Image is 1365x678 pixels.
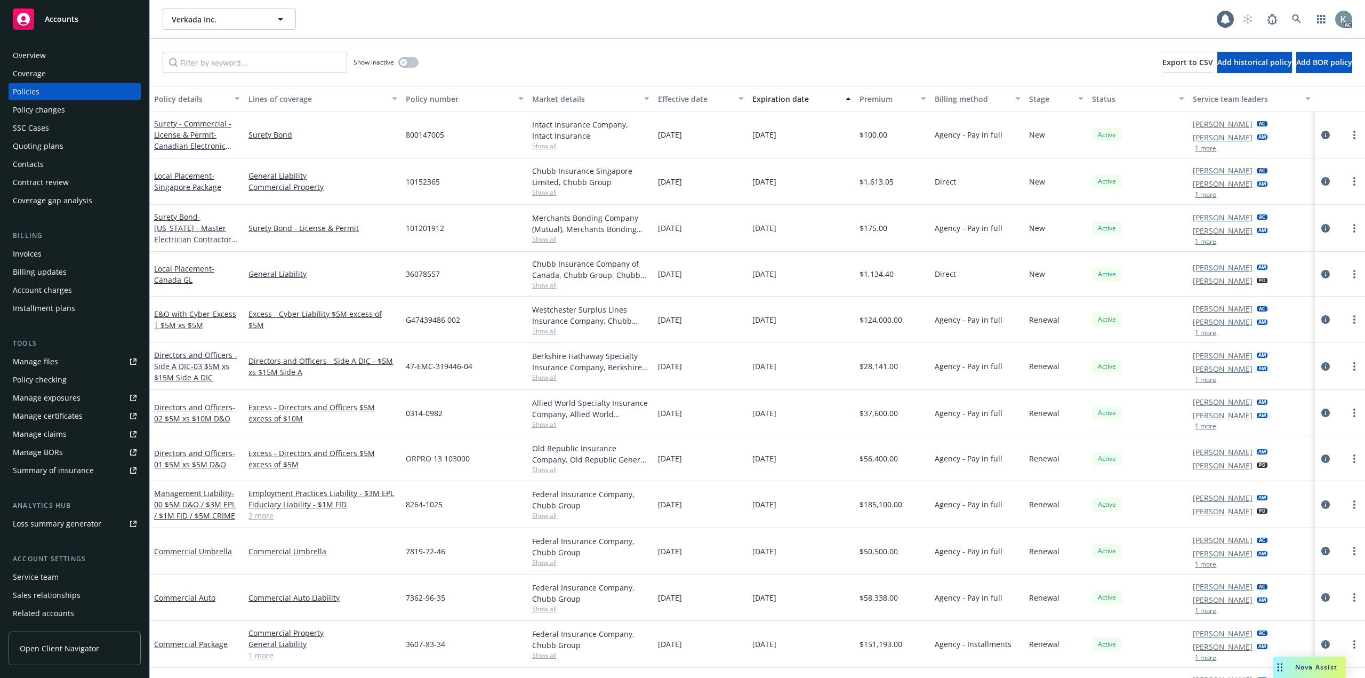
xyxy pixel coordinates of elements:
a: [PERSON_NAME] [1193,506,1252,517]
span: [DATE] [658,546,682,557]
button: 1 more [1195,145,1216,151]
div: Invoices [13,245,42,262]
a: more [1348,406,1361,419]
div: Old Republic Insurance Company, Old Republic General Insurance Group [532,443,649,465]
a: Excess - Directors and Officers $5M excess of $5M [248,448,397,470]
span: Direct [935,176,956,187]
a: [PERSON_NAME] [1193,225,1252,236]
span: Renewal [1029,592,1059,603]
a: Summary of insurance [9,462,141,479]
div: Berkshire Hathaway Specialty Insurance Company, Berkshire Hathaway Specialty Insurance [532,350,649,373]
button: Add historical policy [1217,52,1292,73]
span: Active [1096,315,1118,324]
span: [DATE] [658,639,682,650]
a: [PERSON_NAME] [1193,628,1252,639]
span: Active [1096,224,1118,233]
span: Add BOR policy [1296,57,1352,67]
div: Federal Insurance Company, Chubb Group [532,536,649,558]
a: Excess - Directors and Officers $5M excess of $10M [248,402,397,424]
a: Commercial Property [248,627,397,639]
div: Overview [13,47,46,64]
span: 7819-72-46 [406,546,445,557]
a: circleInformation [1319,545,1332,557]
a: Switch app [1311,9,1332,30]
span: New [1029,129,1045,140]
span: [DATE] [658,592,682,603]
div: Policy number [406,93,511,105]
a: Invoices [9,245,141,262]
span: Renewal [1029,361,1059,372]
a: Policies [9,83,141,100]
span: $124,000.00 [860,314,902,325]
button: 1 more [1195,655,1216,661]
a: more [1348,222,1361,235]
input: Filter by keyword... [163,52,347,73]
span: - 02 $5M xs $10M D&O [154,402,235,424]
a: Commercial Package [154,639,228,649]
span: $185,100.00 [860,499,902,510]
a: more [1348,545,1361,557]
span: Show all [532,373,649,382]
div: Sales relationships [13,587,81,604]
a: circleInformation [1319,313,1332,326]
button: 1 more [1195,330,1216,336]
a: more [1348,452,1361,465]
a: more [1348,268,1361,281]
a: Manage files [9,353,141,370]
span: 800147005 [406,129,444,140]
a: Commercial Property [248,181,397,193]
button: 1 more [1195,561,1216,568]
a: Quoting plans [9,138,141,155]
span: New [1029,222,1045,234]
button: Stage [1025,86,1088,111]
a: Overview [9,47,141,64]
span: [DATE] [658,129,682,140]
span: $151,193.00 [860,639,902,650]
a: [PERSON_NAME] [1193,165,1252,176]
span: Verkada Inc. [172,14,264,25]
div: Coverage [13,65,46,82]
button: Premium [855,86,931,111]
button: Policy number [402,86,527,111]
a: Fiduciary Liability - $1M FID [248,499,397,510]
span: [DATE] [752,129,776,140]
span: [DATE] [658,222,682,234]
a: circleInformation [1319,452,1332,465]
span: Agency - Pay in full [935,453,1002,464]
a: [PERSON_NAME] [1193,396,1252,408]
div: Billing updates [13,264,67,281]
span: Agency - Pay in full [935,222,1002,234]
a: Excess - Cyber Liability $5M excess of $5M [248,308,397,331]
button: Export to CSV [1162,52,1213,73]
a: [PERSON_NAME] [1193,178,1252,189]
div: Westchester Surplus Lines Insurance Company, Chubb Group, RT Specialty Insurance Services, LLC (R... [532,304,649,326]
a: Service team [9,569,141,586]
a: Manage BORs [9,444,141,461]
span: 0314-0982 [406,408,443,419]
span: G47439486 002 [406,314,460,325]
span: Show all [532,558,649,567]
div: Tools [9,338,141,349]
button: Status [1088,86,1189,111]
a: [PERSON_NAME] [1193,548,1252,559]
span: [DATE] [752,361,776,372]
span: - 03 $5M xs $15M Side A DIC [154,361,229,382]
span: $37,600.00 [860,408,898,419]
a: [PERSON_NAME] [1193,303,1252,314]
div: Service team [13,569,59,586]
button: Lines of coverage [244,86,402,111]
div: Market details [532,93,638,105]
a: Manage exposures [9,389,141,406]
button: 1 more [1195,238,1216,245]
span: Active [1096,130,1118,140]
a: Directors and Officers - Side A DIC [154,350,237,382]
span: [DATE] [752,639,776,650]
a: Commercial Umbrella [248,546,397,557]
a: [PERSON_NAME] [1193,641,1252,652]
span: Add historical policy [1217,57,1292,67]
div: Billing method [935,93,1009,105]
span: 8264-1025 [406,499,443,510]
span: $28,141.00 [860,361,898,372]
div: Contacts [13,156,44,173]
a: E&O with Cyber [154,309,236,330]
